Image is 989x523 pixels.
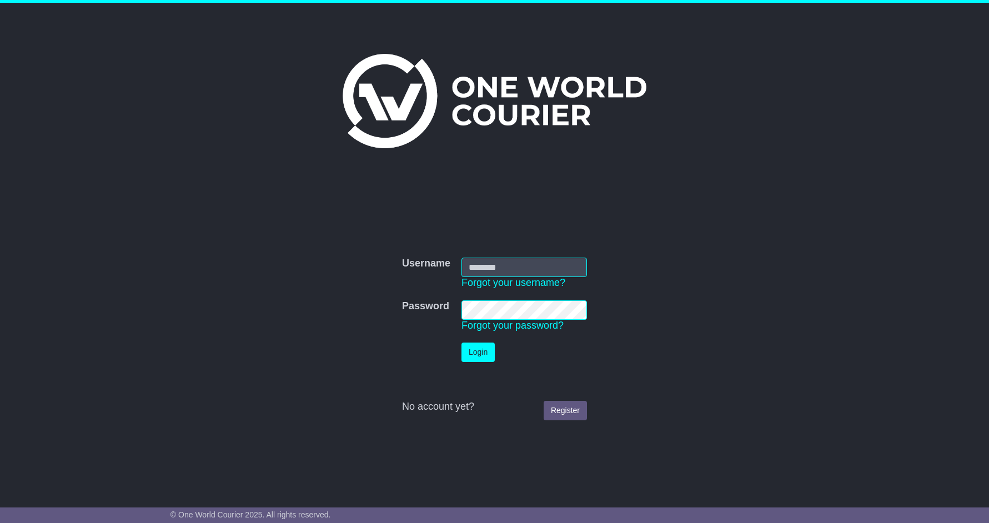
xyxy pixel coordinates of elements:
span: © One World Courier 2025. All rights reserved. [170,510,331,519]
img: One World [343,54,646,148]
a: Register [544,401,587,420]
label: Password [402,300,449,313]
a: Forgot your username? [461,277,565,288]
div: No account yet? [402,401,587,413]
a: Forgot your password? [461,320,564,331]
button: Login [461,343,495,362]
label: Username [402,258,450,270]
